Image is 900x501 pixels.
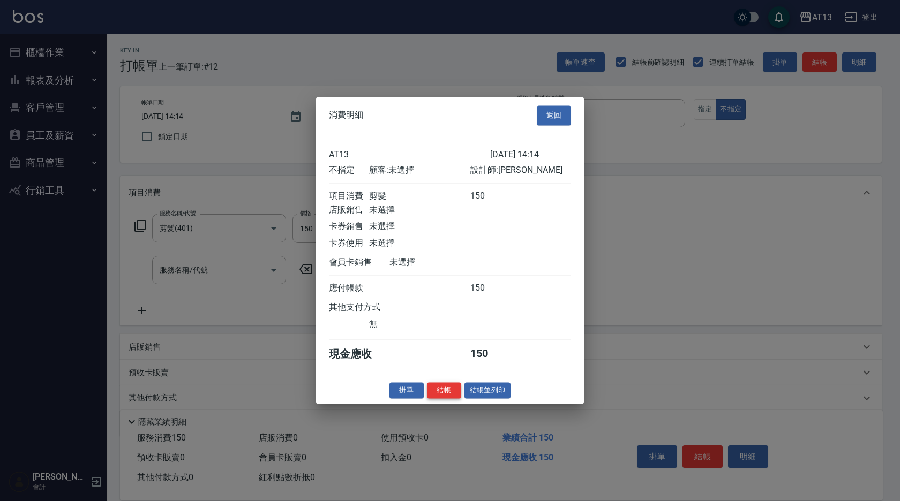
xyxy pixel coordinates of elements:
div: 卡券銷售 [329,221,369,232]
div: 未選擇 [369,204,470,216]
div: 店販銷售 [329,204,369,216]
div: 設計師: [PERSON_NAME] [470,165,571,176]
div: 150 [470,191,511,202]
div: [DATE] 14:14 [490,149,571,160]
div: 未選擇 [389,257,490,268]
div: 現金應收 [329,347,389,361]
div: 150 [470,283,511,294]
div: 剪髮 [369,191,470,202]
div: 應付帳款 [329,283,369,294]
div: 項目消費 [329,191,369,202]
div: 不指定 [329,165,369,176]
button: 掛單 [389,382,424,399]
div: 150 [470,347,511,361]
div: 未選擇 [369,221,470,232]
div: AT13 [329,149,490,160]
div: 卡券使用 [329,238,369,249]
button: 返回 [537,105,571,125]
div: 其他支付方式 [329,302,410,313]
div: 未選擇 [369,238,470,249]
button: 結帳並列印 [464,382,511,399]
span: 消費明細 [329,110,363,121]
div: 會員卡銷售 [329,257,389,268]
div: 顧客: 未選擇 [369,165,470,176]
div: 無 [369,318,470,330]
button: 結帳 [427,382,461,399]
